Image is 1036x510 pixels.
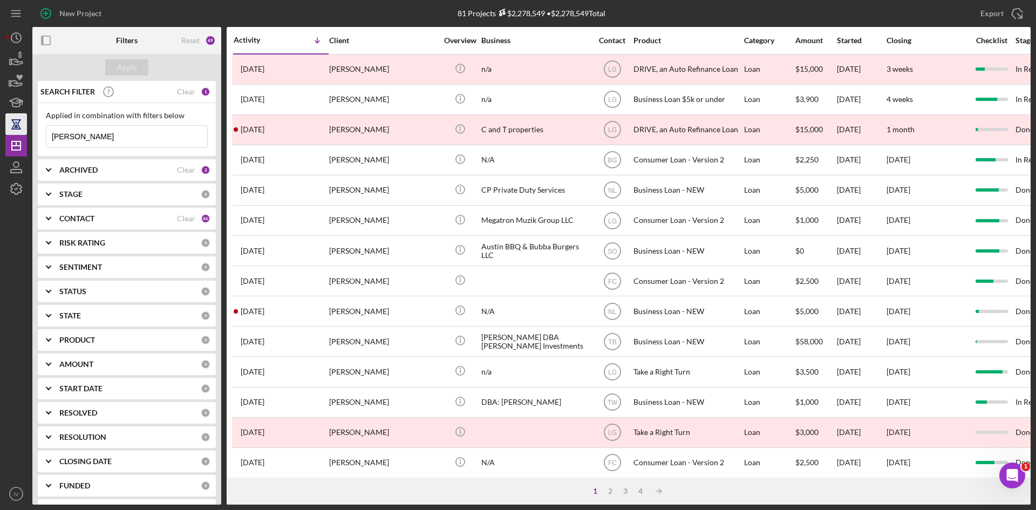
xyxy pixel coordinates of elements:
[201,384,210,393] div: 0
[59,166,98,174] b: ARCHIVED
[241,95,264,104] time: 2025-09-29 22:07
[329,85,437,114] div: [PERSON_NAME]
[440,36,480,45] div: Overview
[608,217,616,225] text: LG
[481,55,589,84] div: n/a
[329,327,437,356] div: [PERSON_NAME]
[837,176,885,205] div: [DATE]
[633,327,741,356] div: Business Loan - NEW
[329,418,437,447] div: [PERSON_NAME]
[608,247,617,255] text: SO
[177,87,195,96] div: Clear
[481,327,589,356] div: [PERSON_NAME] DBA [PERSON_NAME] Investments
[795,337,823,346] span: $58,000
[241,458,264,467] time: 2025-01-28 16:23
[795,55,836,84] div: $15,000
[458,9,605,18] div: 81 Projects • $2,278,549 Total
[887,155,910,164] time: [DATE]
[241,65,264,73] time: 2025-10-01 17:38
[59,239,105,247] b: RISK RATING
[795,397,819,406] span: $1,000
[837,267,885,295] div: [DATE]
[59,360,93,369] b: AMOUNT
[795,185,819,194] span: $5,000
[633,206,741,235] div: Consumer Loan - Version 2
[607,399,617,406] text: TW
[633,448,741,477] div: Consumer Loan - Version 2
[744,146,794,174] div: Loan
[59,214,94,223] b: CONTACT
[633,236,741,265] div: Business Loan - NEW
[201,262,210,272] div: 0
[633,297,741,325] div: Business Loan - NEW
[241,277,264,285] time: 2025-07-07 20:52
[795,146,836,174] div: $2,250
[608,157,617,164] text: BG
[46,111,208,120] div: Applied in combination with filters below
[59,3,101,24] div: New Project
[329,357,437,386] div: [PERSON_NAME]
[329,448,437,477] div: [PERSON_NAME]
[241,125,264,134] time: 2025-09-25 15:29
[837,85,885,114] div: [DATE]
[329,297,437,325] div: [PERSON_NAME]
[59,263,102,271] b: SENTIMENT
[633,36,741,45] div: Product
[201,457,210,466] div: 0
[181,36,200,45] div: Reset
[117,59,137,76] div: Apply
[481,357,589,386] div: n/a
[241,368,264,376] time: 2025-04-22 18:50
[608,429,616,437] text: LG
[608,338,616,345] text: TB
[837,418,885,447] div: [DATE]
[481,176,589,205] div: CP Private Duty Services
[59,409,97,417] b: RESOLVED
[795,307,819,316] span: $5,000
[608,369,616,376] text: LG
[837,146,885,174] div: [DATE]
[201,311,210,321] div: 0
[201,214,210,223] div: 46
[744,176,794,205] div: Loan
[744,297,794,325] div: Loan
[887,185,910,194] time: [DATE]
[241,186,264,194] time: 2025-07-29 18:30
[588,487,603,495] div: 1
[1021,463,1030,471] span: 1
[59,336,95,344] b: PRODUCT
[481,236,589,265] div: Austin BBQ & Bubba Burgers LLC
[887,36,967,45] div: Closing
[241,337,264,346] time: 2025-05-29 16:57
[837,357,885,386] div: [DATE]
[744,236,794,265] div: Loan
[744,55,794,84] div: Loan
[241,247,264,255] time: 2025-07-16 15:07
[744,267,794,295] div: Loan
[795,367,819,376] span: $3,500
[970,3,1031,24] button: Export
[608,66,616,73] text: LG
[744,115,794,144] div: Loan
[633,85,741,114] div: Business Loan $5k or under
[887,246,910,255] time: [DATE]
[329,206,437,235] div: [PERSON_NAME]
[32,3,112,24] button: New Project
[481,85,589,114] div: n/a
[241,307,264,316] time: 2025-06-09 15:30
[837,236,885,265] div: [DATE]
[592,36,632,45] div: Contact
[201,87,210,97] div: 1
[887,64,913,73] time: 3 weeks
[5,483,27,505] button: IV
[329,115,437,144] div: [PERSON_NAME]
[618,487,633,495] div: 3
[744,357,794,386] div: Loan
[837,388,885,417] div: [DATE]
[241,428,264,437] time: 2025-01-29 23:41
[608,277,617,285] text: FC
[329,55,437,84] div: [PERSON_NAME]
[201,189,210,199] div: 0
[201,481,210,491] div: 0
[59,287,86,296] b: STATUS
